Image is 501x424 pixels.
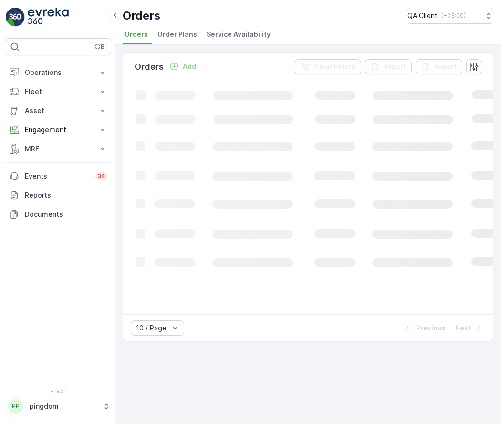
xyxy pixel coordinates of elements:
[6,63,111,82] button: Operations
[97,172,105,180] p: 34
[25,87,92,96] p: Fleet
[30,402,98,411] p: pingdom
[6,205,111,224] a: Documents
[6,82,111,101] button: Fleet
[25,125,92,135] p: Engagement
[166,61,200,72] button: Add
[183,62,196,71] p: Add
[6,101,111,120] button: Asset
[25,144,92,154] p: MRF
[295,59,361,74] button: Clear Filters
[6,396,111,416] button: PPpingdom
[6,120,111,139] button: Engagement
[28,8,69,27] img: logo_light-DOdMpM7g.png
[25,68,92,77] p: Operations
[416,323,446,333] p: Previous
[6,186,111,205] a: Reports
[25,106,92,116] p: Asset
[416,59,462,74] button: Import
[314,62,355,72] p: Clear Filters
[402,322,447,334] button: Previous
[207,30,271,39] span: Service Availability
[455,323,471,333] p: Next
[25,171,90,181] p: Events
[95,43,104,51] p: ⌘B
[6,139,111,159] button: MRF
[454,322,485,334] button: Next
[25,191,107,200] p: Reports
[25,210,107,219] p: Documents
[365,59,412,74] button: Export
[6,389,111,394] span: v 1.50.1
[6,167,111,186] a: Events34
[123,8,160,23] p: Orders
[407,11,438,21] p: QA Client
[6,8,25,27] img: logo
[8,399,23,414] div: PP
[407,8,493,24] button: QA Client(+03:00)
[157,30,197,39] span: Order Plans
[135,60,164,74] p: Orders
[441,12,466,20] p: ( +03:00 )
[435,62,457,72] p: Import
[125,30,148,39] span: Orders
[384,62,406,72] p: Export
